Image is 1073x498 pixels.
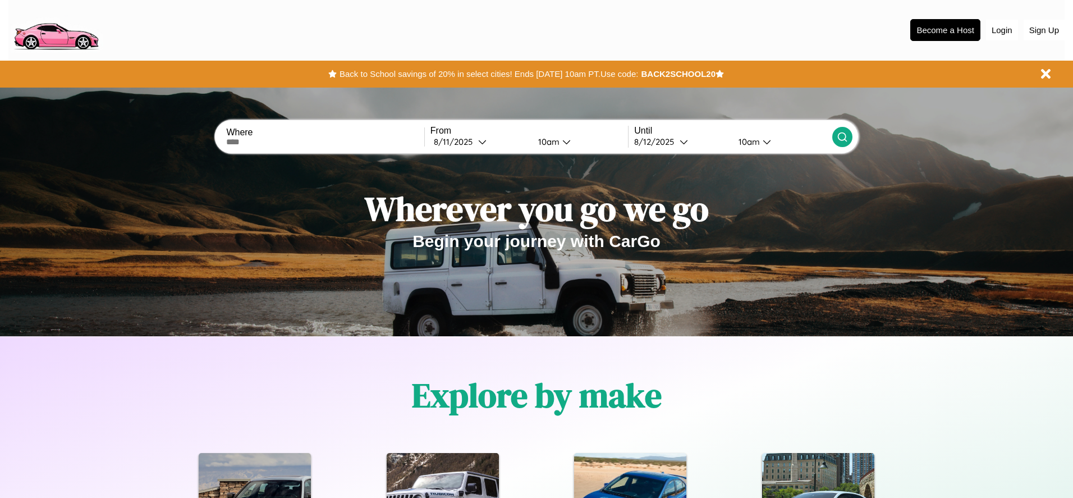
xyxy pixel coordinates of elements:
button: Login [986,20,1018,40]
button: Sign Up [1024,20,1065,40]
div: 10am [733,136,763,147]
button: 10am [529,136,628,148]
button: Back to School savings of 20% in select cities! Ends [DATE] 10am PT.Use code: [337,66,641,82]
label: Where [226,127,424,138]
button: 10am [730,136,832,148]
div: 8 / 12 / 2025 [634,136,680,147]
label: From [430,126,628,136]
button: Become a Host [910,19,980,41]
b: BACK2SCHOOL20 [641,69,716,79]
div: 10am [533,136,562,147]
button: 8/11/2025 [430,136,529,148]
div: 8 / 11 / 2025 [434,136,478,147]
h1: Explore by make [412,372,662,418]
img: logo [8,6,103,53]
label: Until [634,126,832,136]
